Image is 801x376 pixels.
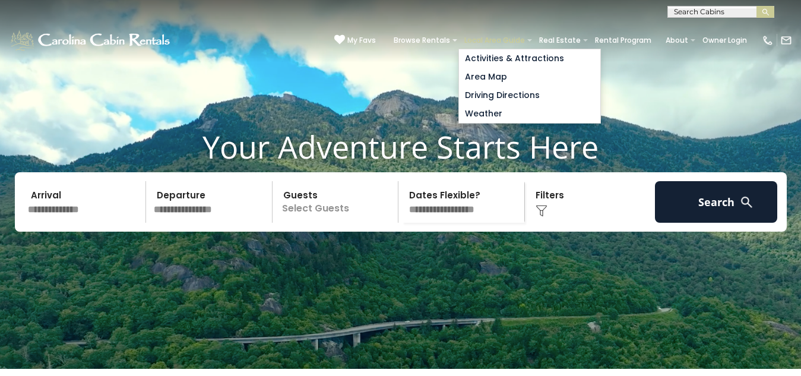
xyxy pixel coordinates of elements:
a: Weather [459,105,600,123]
img: mail-regular-white.png [780,34,792,46]
a: Local Area Guide [458,32,531,49]
p: Select Guests [276,181,398,223]
h1: Your Adventure Starts Here [9,128,792,165]
a: About [660,32,694,49]
a: Owner Login [696,32,753,49]
a: My Favs [334,34,376,46]
a: Real Estate [533,32,587,49]
a: Area Map [459,68,600,86]
a: Activities & Attractions [459,49,600,68]
a: Driving Directions [459,86,600,105]
img: filter--v1.png [536,205,547,217]
img: search-regular-white.png [739,195,754,210]
button: Search [655,181,778,223]
a: Rental Program [589,32,657,49]
a: Browse Rentals [388,32,456,49]
img: phone-regular-white.png [762,34,774,46]
img: White-1-1-2.png [9,29,173,52]
span: My Favs [347,35,376,46]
